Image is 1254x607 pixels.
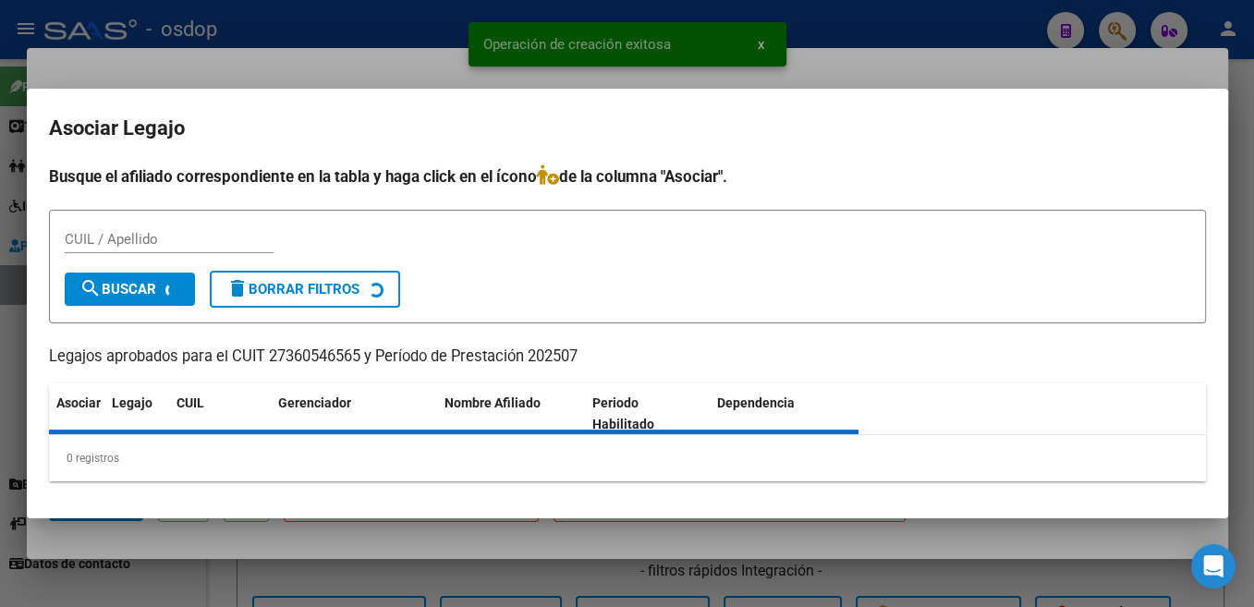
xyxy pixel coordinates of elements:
[49,111,1206,146] h2: Asociar Legajo
[49,435,1206,481] div: 0 registros
[49,346,1206,369] p: Legajos aprobados para el CUIT 27360546565 y Período de Prestación 202507
[210,271,400,308] button: Borrar Filtros
[278,395,351,410] span: Gerenciador
[710,383,858,444] datatable-header-cell: Dependencia
[226,277,249,299] mat-icon: delete
[79,277,102,299] mat-icon: search
[226,281,359,297] span: Borrar Filtros
[112,395,152,410] span: Legajo
[49,383,104,444] datatable-header-cell: Asociar
[169,383,271,444] datatable-header-cell: CUIL
[56,395,101,410] span: Asociar
[585,383,710,444] datatable-header-cell: Periodo Habilitado
[592,395,654,431] span: Periodo Habilitado
[79,281,156,297] span: Buscar
[104,383,169,444] datatable-header-cell: Legajo
[1191,544,1236,589] div: Open Intercom Messenger
[271,383,437,444] datatable-header-cell: Gerenciador
[177,395,204,410] span: CUIL
[437,383,586,444] datatable-header-cell: Nombre Afiliado
[49,164,1206,188] h4: Busque el afiliado correspondiente en la tabla y haga click en el ícono de la columna "Asociar".
[717,395,795,410] span: Dependencia
[65,273,195,306] button: Buscar
[444,395,541,410] span: Nombre Afiliado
